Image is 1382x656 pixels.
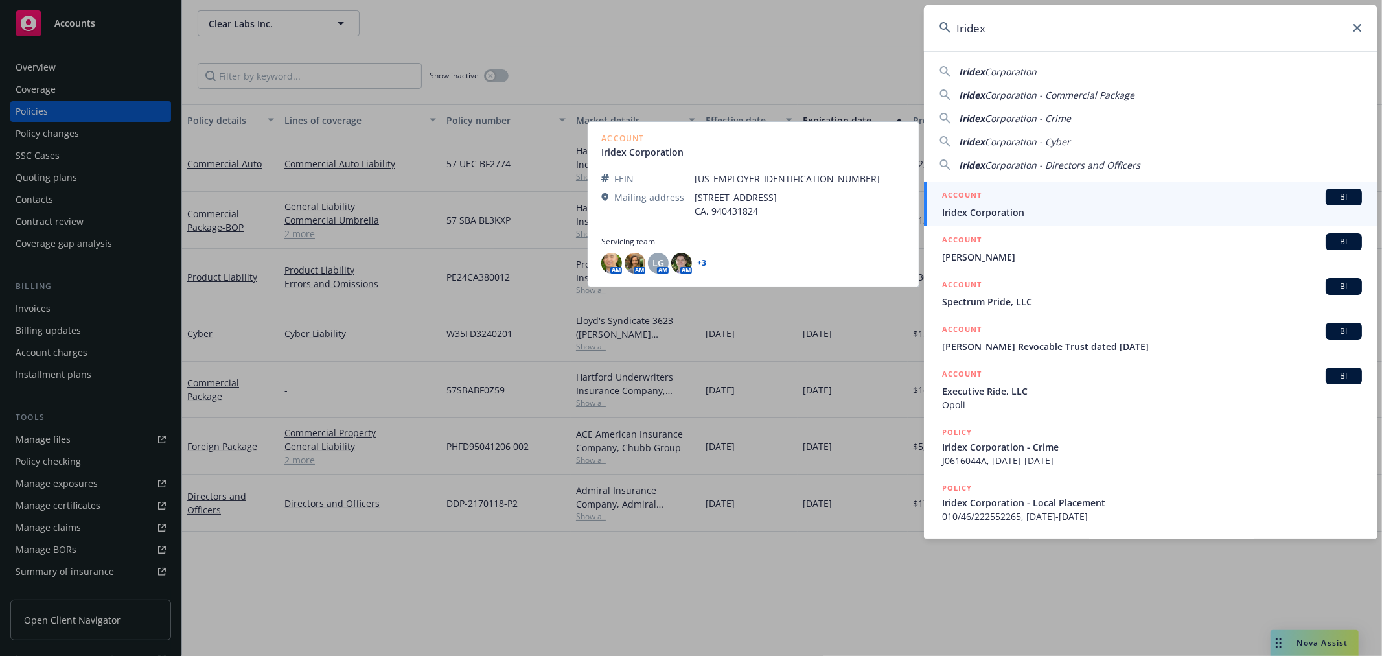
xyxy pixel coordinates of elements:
[942,496,1362,510] span: Iridex Corporation - Local Placement
[985,159,1140,171] span: Corporation - Directors and Officers
[924,226,1377,271] a: ACCOUNTBI[PERSON_NAME]
[985,65,1037,78] span: Corporation
[942,250,1362,264] span: [PERSON_NAME]
[942,426,972,439] h5: POLICY
[924,316,1377,360] a: ACCOUNTBI[PERSON_NAME] Revocable Trust dated [DATE]
[942,323,982,338] h5: ACCOUNT
[959,159,985,171] span: Iridex
[942,368,982,383] h5: ACCOUNT
[959,65,985,78] span: Iridex
[924,360,1377,419] a: ACCOUNTBIExecutive Ride, LLCOpoli
[985,89,1134,101] span: Corporation - Commercial Package
[942,233,982,249] h5: ACCOUNT
[985,112,1071,124] span: Corporation - Crime
[942,454,1362,467] span: J0616044A, [DATE]-[DATE]
[942,340,1362,353] span: [PERSON_NAME] Revocable Trust dated [DATE]
[924,474,1377,530] a: POLICYIridex Corporation - Local Placement010/46/222552265, [DATE]-[DATE]
[985,135,1070,148] span: Corporation - Cyber
[924,530,1377,586] a: POLICY
[942,537,972,550] h5: POLICY
[924,271,1377,316] a: ACCOUNTBISpectrum Pride, LLC
[959,89,985,101] span: Iridex
[1331,325,1357,337] span: BI
[942,205,1362,219] span: Iridex Corporation
[1331,191,1357,203] span: BI
[1331,281,1357,292] span: BI
[942,440,1362,454] span: Iridex Corporation - Crime
[1331,236,1357,248] span: BI
[924,5,1377,51] input: Search...
[942,482,972,495] h5: POLICY
[1331,370,1357,382] span: BI
[942,510,1362,523] span: 010/46/222552265, [DATE]-[DATE]
[942,384,1362,398] span: Executive Ride, LLC
[959,112,985,124] span: Iridex
[924,182,1377,226] a: ACCOUNTBIIridex Corporation
[942,295,1362,309] span: Spectrum Pride, LLC
[924,419,1377,474] a: POLICYIridex Corporation - CrimeJ0616044A, [DATE]-[DATE]
[942,189,982,204] h5: ACCOUNT
[942,278,982,294] h5: ACCOUNT
[942,398,1362,412] span: Opoli
[959,135,985,148] span: Iridex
